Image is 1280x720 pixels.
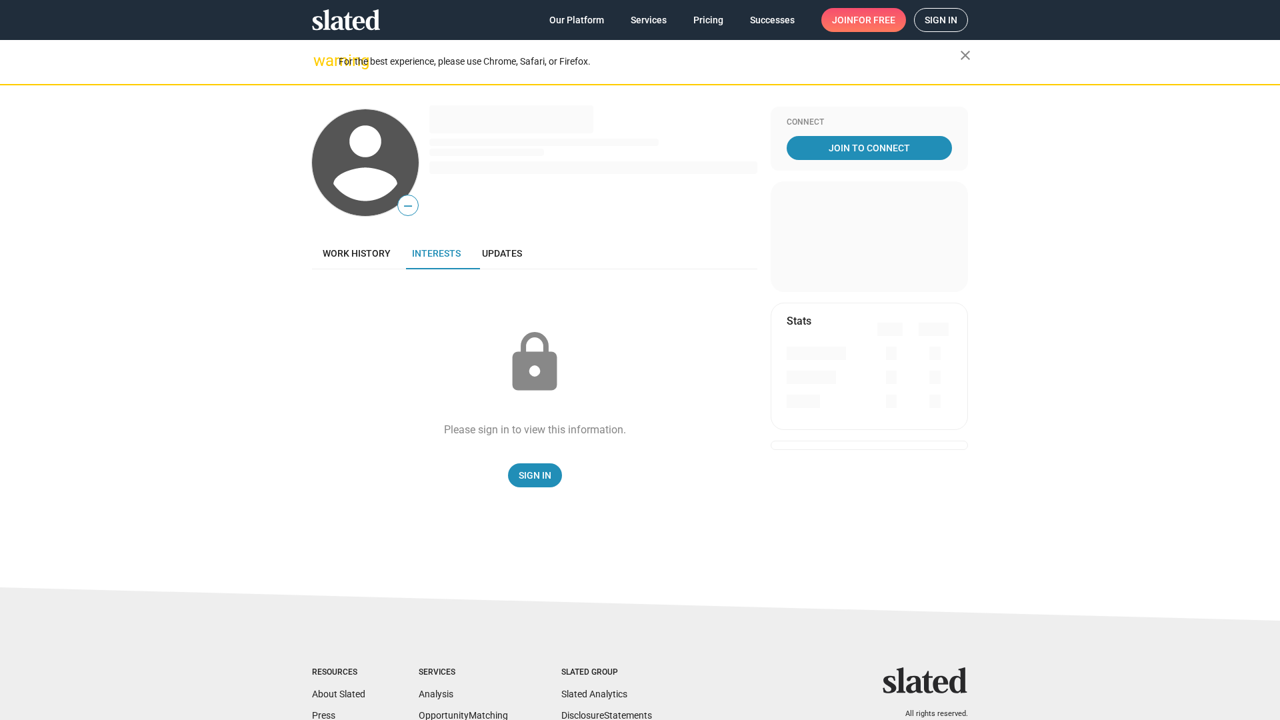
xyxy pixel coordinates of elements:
[914,8,968,32] a: Sign in
[471,237,533,269] a: Updates
[312,689,365,699] a: About Slated
[787,117,952,128] div: Connect
[683,8,734,32] a: Pricing
[444,423,626,437] div: Please sign in to view this information.
[693,8,723,32] span: Pricing
[561,667,652,678] div: Slated Group
[787,314,811,328] mat-card-title: Stats
[789,136,949,160] span: Join To Connect
[482,248,522,259] span: Updates
[925,9,957,31] span: Sign in
[323,248,391,259] span: Work history
[549,8,604,32] span: Our Platform
[501,329,568,396] mat-icon: lock
[339,53,960,71] div: For the best experience, please use Chrome, Safari, or Firefox.
[519,463,551,487] span: Sign In
[312,667,365,678] div: Resources
[821,8,906,32] a: Joinfor free
[620,8,677,32] a: Services
[957,47,973,63] mat-icon: close
[539,8,615,32] a: Our Platform
[787,136,952,160] a: Join To Connect
[631,8,667,32] span: Services
[853,8,895,32] span: for free
[561,689,627,699] a: Slated Analytics
[750,8,795,32] span: Successes
[739,8,805,32] a: Successes
[401,237,471,269] a: Interests
[508,463,562,487] a: Sign In
[419,667,508,678] div: Services
[312,237,401,269] a: Work history
[398,197,418,215] span: —
[832,8,895,32] span: Join
[313,53,329,69] mat-icon: warning
[419,689,453,699] a: Analysis
[412,248,461,259] span: Interests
